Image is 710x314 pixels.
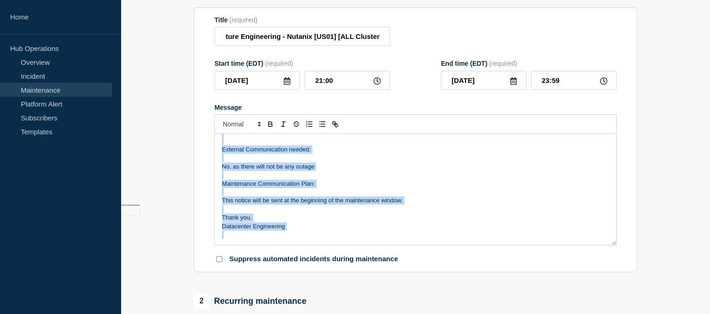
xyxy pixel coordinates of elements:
[264,119,277,130] button: Toggle bold text
[214,104,617,111] div: Message
[290,119,303,130] button: Toggle strikethrough text
[214,60,390,67] div: Start time (EDT)
[222,163,609,171] p: No, as there will not be any outage
[222,196,609,205] p: This notice will be sent at the beginning of the maintenance window.
[316,119,329,130] button: Toggle bulleted list
[441,60,617,67] div: End time (EDT)
[194,293,209,309] span: 2
[305,71,390,90] input: HH:MM
[214,27,390,46] input: Title
[214,16,390,24] div: Title
[277,119,290,130] button: Toggle italic text
[329,119,342,130] button: Toggle link
[214,71,300,90] input: YYYY-MM-DD
[222,180,609,188] p: Maintenance Communication Plan:
[216,256,222,262] input: Suppress automated incidents during maintenance
[194,293,306,309] div: Recurring maintenance
[265,60,294,67] span: (required)
[489,60,517,67] span: (required)
[303,119,316,130] button: Toggle ordered list
[215,134,616,245] div: Message
[219,119,264,130] span: Font size
[222,222,609,231] p: Datacenter Engineering
[441,71,526,90] input: YYYY-MM-DD
[229,255,398,264] p: Suppress automated incidents during maintenance
[531,71,617,90] input: HH:MM
[222,145,609,154] p: External Communication needed:
[229,16,257,24] span: (required)
[222,214,609,222] p: Thank you,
